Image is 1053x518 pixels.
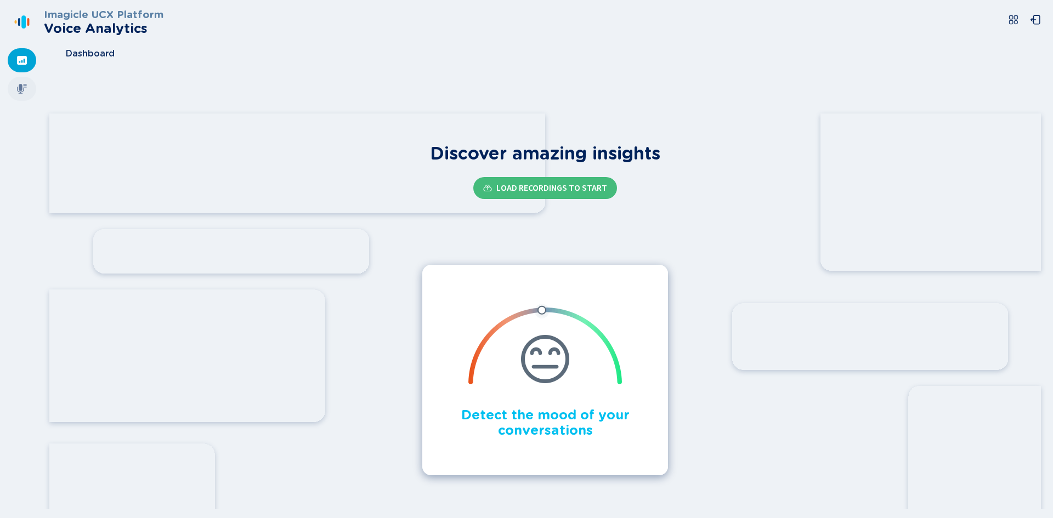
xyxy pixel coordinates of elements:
h1: Discover amazing insights [430,144,660,164]
span: Load Recordings to start [496,184,607,192]
svg: mic-fill [16,83,27,94]
span: Dashboard [66,49,115,59]
div: Dashboard [8,48,36,72]
div: Recordings [8,77,36,101]
h2: Voice Analytics [44,21,163,36]
img: Detect the mood of your conversations [457,302,633,390]
h3: Imagicle UCX Platform [44,9,163,21]
svg: dashboard-filled [16,55,27,66]
svg: box-arrow-left [1030,14,1041,25]
button: Load Recordings to start [473,177,617,199]
svg: cloud-upload [483,184,492,192]
h2: Detect the mood of your conversations [440,407,650,437]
